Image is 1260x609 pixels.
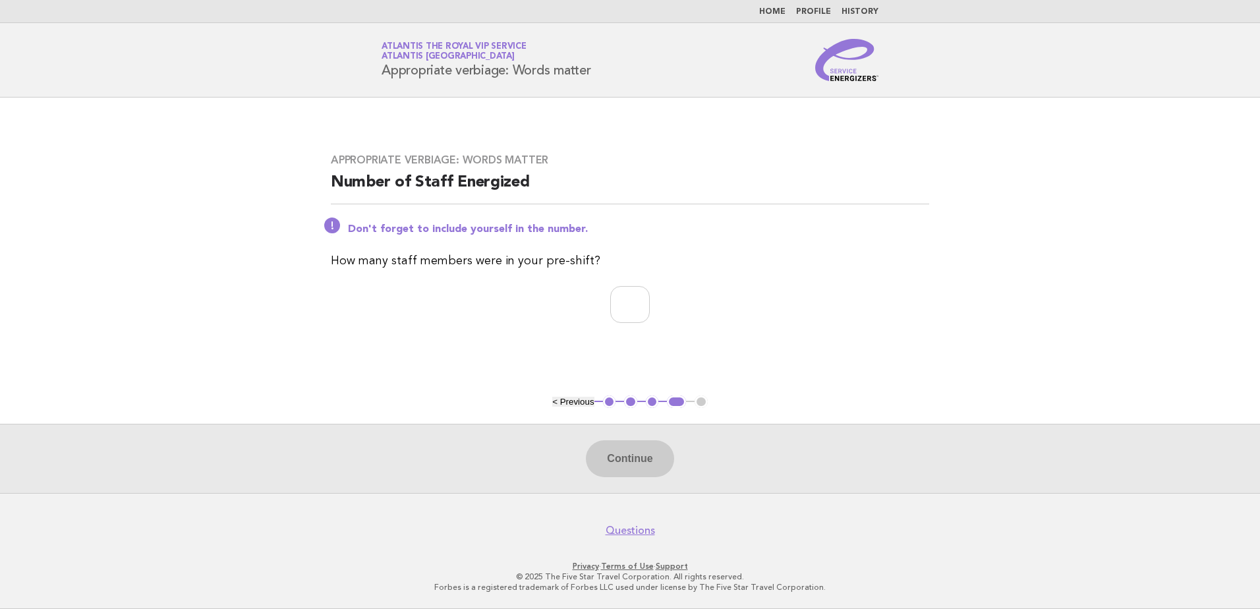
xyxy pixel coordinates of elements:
[227,582,1033,593] p: Forbes is a registered trademark of Forbes LLC used under license by The Five Star Travel Corpora...
[606,524,655,537] a: Questions
[552,397,594,407] button: < Previous
[348,223,929,236] p: Don't forget to include yourself in the number.
[382,42,527,61] a: Atlantis the Royal VIP ServiceAtlantis [GEOGRAPHIC_DATA]
[573,562,599,571] a: Privacy
[331,252,929,270] p: How many staff members were in your pre-shift?
[656,562,688,571] a: Support
[624,395,637,409] button: 2
[842,8,878,16] a: History
[601,562,654,571] a: Terms of Use
[227,561,1033,571] p: · ·
[796,8,831,16] a: Profile
[227,571,1033,582] p: © 2025 The Five Star Travel Corporation. All rights reserved.
[331,172,929,204] h2: Number of Staff Energized
[382,53,515,61] span: Atlantis [GEOGRAPHIC_DATA]
[331,154,929,167] h3: Appropriate verbiage: Words matter
[759,8,786,16] a: Home
[667,395,686,409] button: 4
[382,43,591,77] h1: Appropriate verbiage: Words matter
[815,39,878,81] img: Service Energizers
[646,395,659,409] button: 3
[603,395,616,409] button: 1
